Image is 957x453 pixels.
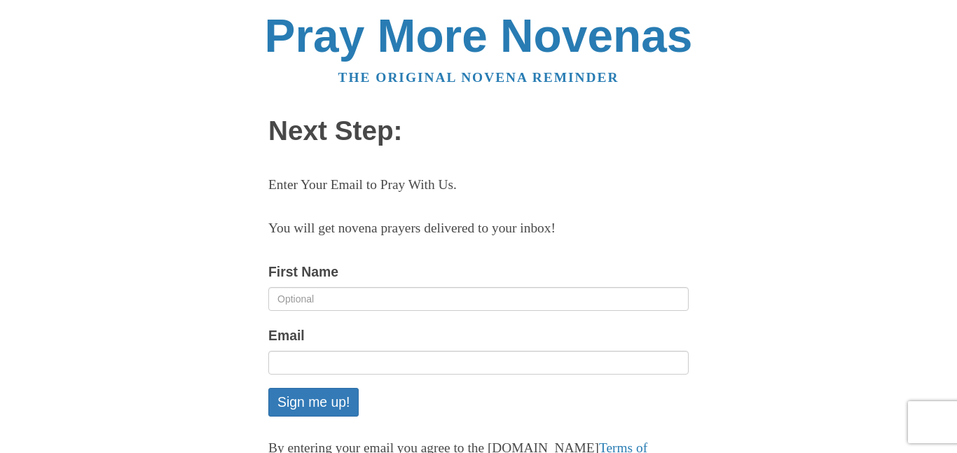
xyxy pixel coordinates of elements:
p: Enter Your Email to Pray With Us. [268,174,689,197]
h1: Next Step: [268,116,689,146]
p: You will get novena prayers delivered to your inbox! [268,217,689,240]
a: The original novena reminder [338,70,619,85]
button: Sign me up! [268,388,359,417]
a: Pray More Novenas [265,10,693,62]
label: First Name [268,260,338,284]
label: Email [268,324,305,347]
input: Optional [268,287,689,311]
